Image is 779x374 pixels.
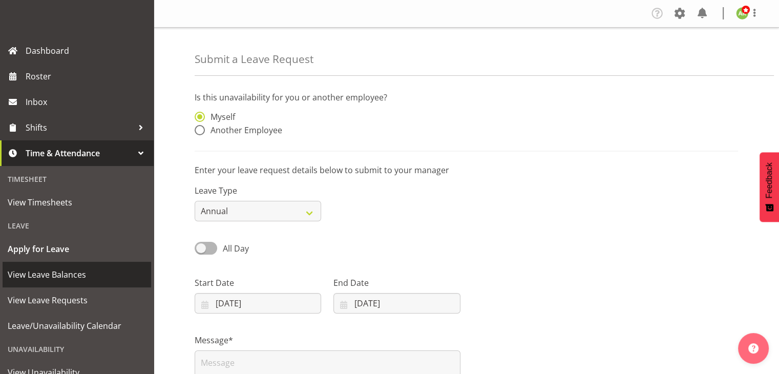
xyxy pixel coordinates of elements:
[3,262,151,287] a: View Leave Balances
[8,318,146,334] span: Leave/Unavailability Calendar
[223,243,249,254] span: All Day
[3,169,151,190] div: Timesheet
[748,343,759,354] img: help-xxl-2.png
[3,215,151,236] div: Leave
[8,293,146,308] span: View Leave Requests
[26,120,133,135] span: Shifts
[333,293,460,314] input: Click to select...
[195,184,321,197] label: Leave Type
[195,91,738,103] p: Is this unavailability for you or another employee?
[3,287,151,313] a: View Leave Requests
[195,293,321,314] input: Click to select...
[3,236,151,262] a: Apply for Leave
[760,152,779,222] button: Feedback - Show survey
[8,267,146,282] span: View Leave Balances
[765,162,774,198] span: Feedback
[8,195,146,210] span: View Timesheets
[8,241,146,257] span: Apply for Leave
[195,164,738,176] p: Enter your leave request details below to submit to your manager
[26,69,149,84] span: Roster
[3,313,151,339] a: Leave/Unavailability Calendar
[26,43,149,58] span: Dashboard
[3,190,151,215] a: View Timesheets
[3,339,151,360] div: Unavailability
[333,277,460,289] label: End Date
[195,277,321,289] label: Start Date
[26,146,133,161] span: Time & Attendance
[195,53,313,65] h4: Submit a Leave Request
[736,7,748,19] img: angela-kerrigan9606.jpg
[195,334,460,346] label: Message*
[205,125,282,135] span: Another Employee
[205,112,235,122] span: Myself
[26,94,149,110] span: Inbox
